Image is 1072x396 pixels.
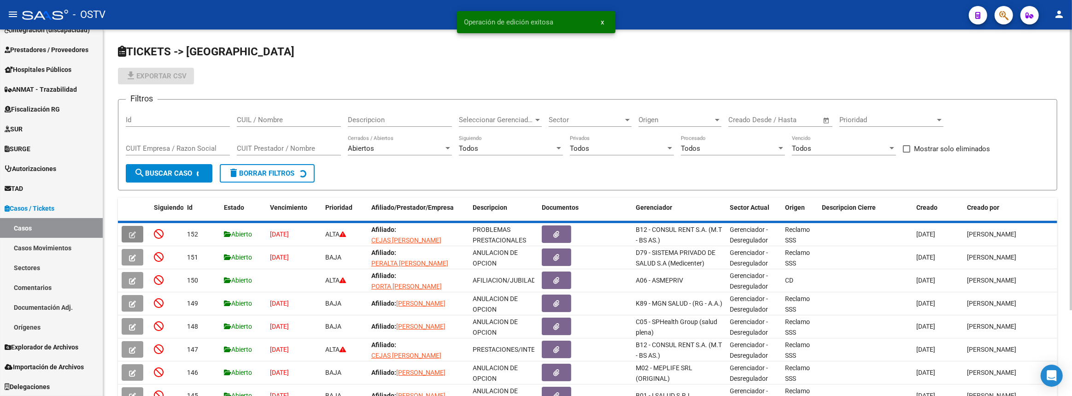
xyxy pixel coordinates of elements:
span: Gerenciador - Desregulador [730,249,768,267]
span: Hospitales Públicos [5,65,71,75]
span: [PERSON_NAME] [967,254,1016,261]
span: PORTA [PERSON_NAME] [371,283,442,290]
span: Seleccionar Gerenciador [459,116,533,124]
datatable-header-cell: Sector Actual [726,198,782,228]
span: Fiscalización RG [5,104,60,114]
span: [DATE] [270,369,289,376]
span: B12 - CONSUL RENT S.A. (M.T - BS AS.) [636,341,722,359]
span: ANULACION DE OPCION [473,249,518,267]
span: ALTA [325,346,346,353]
span: Abierto [224,254,252,261]
span: Explorador de Archivos [5,342,78,352]
span: Abierto [224,346,252,353]
span: Reclamo SSS [785,318,810,336]
span: - OSTV [73,5,105,25]
span: [PERSON_NAME] [967,369,1016,376]
span: BAJA [325,369,341,376]
mat-icon: file_download [125,70,136,81]
datatable-header-cell: Creado [913,198,963,228]
span: [DATE] [916,300,935,307]
span: Sector Actual [730,204,770,211]
span: Importación de Archivos [5,362,84,372]
span: AFILIACION/JUBILADO [473,277,540,284]
span: SURGE [5,144,30,154]
span: Reclamo SSS [785,226,810,244]
span: [PERSON_NAME] [396,369,445,376]
span: BAJA [325,323,341,330]
span: ALTA [325,231,346,238]
span: Todos [792,144,811,153]
span: [DATE] [916,346,935,353]
span: Delegaciones [5,382,50,392]
datatable-header-cell: Siguiendo [150,198,183,228]
datatable-header-cell: Gerenciador [632,198,726,228]
span: Todos [459,144,478,153]
span: [PERSON_NAME] [967,323,1016,330]
span: [DATE] [916,254,935,261]
span: Abierto [224,369,252,376]
button: x [594,14,612,30]
span: Descripcion [473,204,507,211]
span: PERALTA [PERSON_NAME] [371,260,448,267]
datatable-header-cell: Afiliado/Prestador/Empresa [368,198,469,228]
span: Gerenciador - Desregulador [730,318,768,336]
span: Abierto [224,231,252,238]
span: Origen [785,204,805,211]
span: [DATE] [270,300,289,307]
span: Creado por [967,204,999,211]
input: Fecha inicio [728,116,766,124]
span: ANULACION DE OPCION [473,318,518,336]
strong: Afiliado: [371,369,396,376]
span: Integración (discapacidad) [5,25,90,35]
span: BAJA [325,254,341,261]
span: CEJAS [PERSON_NAME] [371,352,441,359]
span: Gerenciador - Desregulador [730,341,768,359]
span: Borrar Filtros [228,169,294,177]
mat-icon: person [1054,9,1065,20]
span: Todos [681,144,700,153]
datatable-header-cell: Vencimiento [266,198,322,228]
span: Abiertos [348,144,374,153]
span: [PERSON_NAME] [396,300,445,307]
span: Reclamo SSS [785,295,810,313]
span: Gerenciador - Desregulador [730,272,768,290]
span: BAJA [325,300,341,307]
span: Casos / Tickets [5,203,54,213]
span: [PERSON_NAME] [967,231,1016,238]
span: Reclamo SSS [785,364,810,382]
span: Mostrar solo eliminados [914,143,990,154]
span: B12 - CONSUL RENT S.A. (M.T - BS AS.) [636,226,722,244]
span: A06 - ASMEPRIV [636,277,683,284]
span: Exportar CSV [125,72,187,80]
span: Gerenciador [636,204,672,211]
span: [DATE] [916,277,935,284]
span: Buscar Caso [134,169,192,177]
span: 151 [187,254,198,261]
span: Descripcion Cierre [822,204,876,211]
span: Id [187,204,193,211]
span: Autorizaciones [5,164,56,174]
datatable-header-cell: Prioridad [322,198,368,228]
span: CD [785,277,794,284]
button: Open calendar [821,115,832,126]
span: ANMAT - Trazabilidad [5,84,77,95]
strong: Afiliado: [371,341,396,349]
span: Gerenciador - Desregulador [730,364,768,382]
datatable-header-cell: Descripcion [469,198,538,228]
strong: Afiliado: [371,300,396,307]
span: TICKETS -> [GEOGRAPHIC_DATA] [118,45,294,58]
span: [DATE] [270,346,289,353]
span: Abierto [224,277,252,284]
mat-icon: menu [7,9,18,20]
button: Exportar CSV [118,68,194,84]
span: 152 [187,231,198,238]
span: [DATE] [270,254,289,261]
span: ANULACION DE OPCION [473,364,518,382]
span: [DATE] [270,231,289,238]
span: Abierto [224,323,252,330]
span: Estado [224,204,244,211]
h3: Filtros [126,92,158,105]
span: Reclamo SSS [785,249,810,267]
span: Operación de edición exitosa [464,18,554,27]
strong: Afiliado: [371,226,396,233]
